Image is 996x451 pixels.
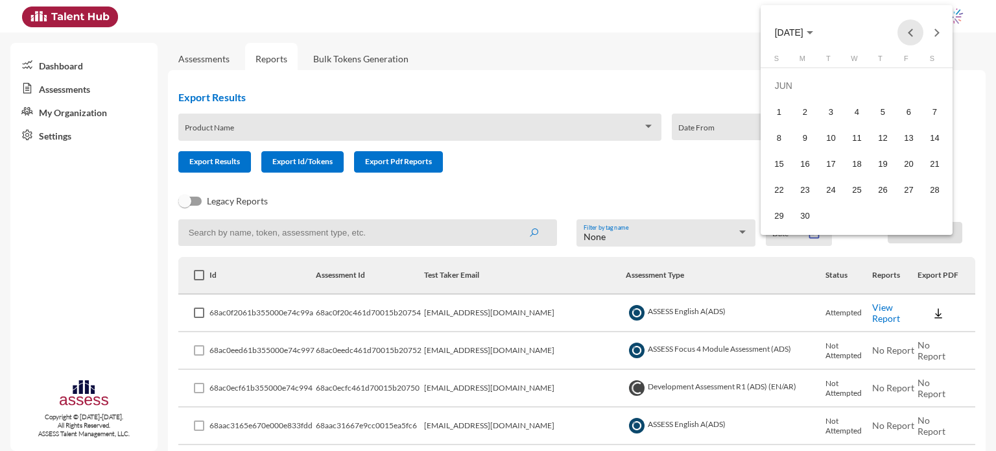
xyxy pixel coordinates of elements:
[923,100,946,123] div: 7
[897,178,920,201] div: 27
[819,178,842,201] div: 24
[792,55,818,67] th: Monday
[895,55,921,67] th: Friday
[819,126,842,149] div: 10
[818,99,844,125] td: June 3, 2025
[897,126,920,149] div: 13
[818,125,844,151] td: June 10, 2025
[766,177,792,202] td: June 22, 2025
[792,99,818,125] td: June 2, 2025
[766,55,792,67] th: Sunday
[871,100,894,123] div: 5
[921,55,947,67] th: Saturday
[845,126,868,149] div: 11
[818,55,844,67] th: Tuesday
[923,126,946,149] div: 14
[775,28,803,38] span: [DATE]
[793,178,816,201] div: 23
[767,126,790,149] div: 8
[845,100,868,123] div: 4
[792,151,818,177] td: June 16, 2025
[793,126,816,149] div: 9
[766,99,792,125] td: June 1, 2025
[766,151,792,177] td: June 15, 2025
[767,178,790,201] div: 22
[793,100,816,123] div: 2
[845,178,868,201] div: 25
[870,125,895,151] td: June 12, 2025
[844,177,870,202] td: June 25, 2025
[767,204,790,227] div: 29
[921,125,947,151] td: June 14, 2025
[895,177,921,202] td: June 27, 2025
[871,152,894,175] div: 19
[844,99,870,125] td: June 4, 2025
[923,178,946,201] div: 28
[897,19,923,45] button: Previous month
[793,152,816,175] div: 16
[844,125,870,151] td: June 11, 2025
[897,100,920,123] div: 6
[921,99,947,125] td: June 7, 2025
[895,99,921,125] td: June 6, 2025
[870,177,895,202] td: June 26, 2025
[766,73,947,99] td: JUN
[819,152,842,175] div: 17
[844,151,870,177] td: June 18, 2025
[818,151,844,177] td: June 17, 2025
[765,19,824,45] button: Choose month and year
[767,100,790,123] div: 1
[845,152,868,175] div: 18
[870,55,895,67] th: Thursday
[871,126,894,149] div: 12
[818,177,844,202] td: June 24, 2025
[844,55,870,67] th: Wednesday
[923,152,946,175] div: 21
[895,151,921,177] td: June 20, 2025
[870,151,895,177] td: June 19, 2025
[895,125,921,151] td: June 13, 2025
[792,125,818,151] td: June 9, 2025
[767,152,790,175] div: 15
[921,177,947,202] td: June 28, 2025
[923,19,949,45] button: Next month
[870,99,895,125] td: June 5, 2025
[766,125,792,151] td: June 8, 2025
[921,151,947,177] td: June 21, 2025
[897,152,920,175] div: 20
[819,100,842,123] div: 3
[871,178,894,201] div: 26
[793,204,816,227] div: 30
[766,202,792,228] td: June 29, 2025
[792,202,818,228] td: June 30, 2025
[792,177,818,202] td: June 23, 2025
